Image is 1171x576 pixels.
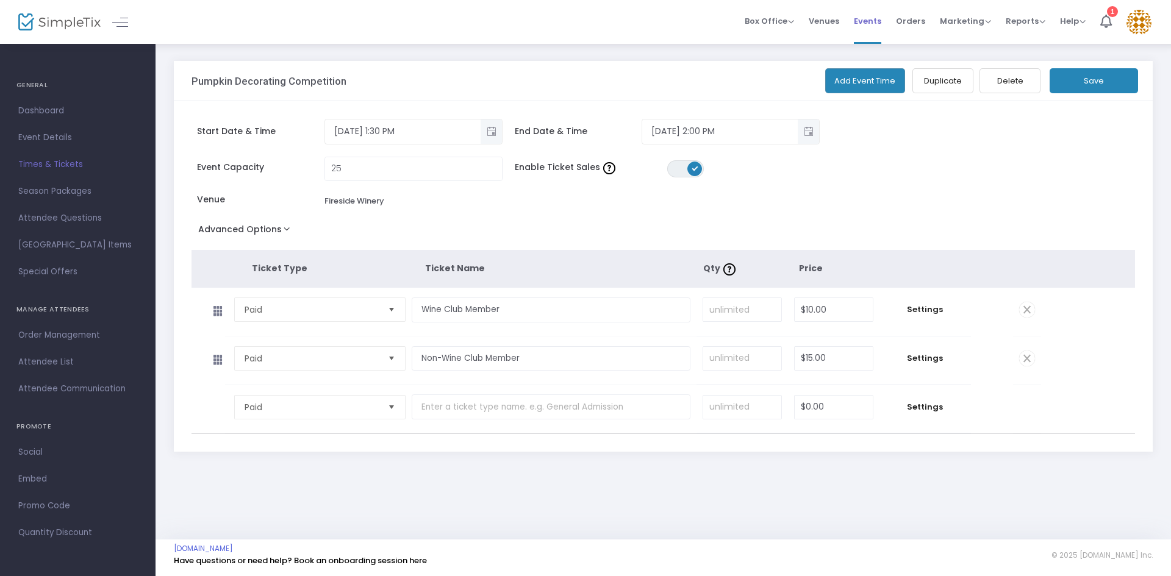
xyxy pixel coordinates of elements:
button: Select [383,298,400,321]
span: Social [18,444,137,460]
span: Events [854,5,881,37]
span: Event Details [18,130,137,146]
span: Event Capacity [197,161,324,174]
span: Settings [886,352,965,364]
span: Settings [886,304,965,316]
span: Venue [197,193,324,206]
span: Dashboard [18,103,137,119]
button: Advanced Options [192,221,302,243]
input: Select date & time [642,121,798,141]
span: Qty [703,262,739,274]
h4: PROMOTE [16,414,139,439]
input: unlimited [703,298,781,321]
button: Save [1050,68,1138,93]
input: unlimited [703,347,781,370]
span: Embed [18,471,137,487]
input: Price [795,347,873,370]
h4: MANAGE ATTENDEES [16,297,139,322]
span: Settings [886,401,965,413]
button: Select [383,396,400,419]
div: 1 [1107,6,1118,17]
button: Toggle popup [481,119,502,144]
span: Season Packages [18,183,137,199]
span: Help [1060,15,1086,27]
input: unlimited [703,396,781,419]
input: Enter a ticket type name. e.g. General Admission [412,346,690,371]
button: Add Event Time [825,68,906,93]
a: Have questions or need help? Book an onboarding session here [174,555,427,566]
span: Marketing [940,15,991,27]
span: Order Management [18,327,137,343]
span: © 2025 [DOMAIN_NAME] Inc. [1051,550,1153,560]
h4: GENERAL [16,73,139,98]
span: Times & Tickets [18,157,137,172]
span: Orders [896,5,925,37]
span: Paid [245,401,378,413]
span: ON [692,165,698,171]
span: Enable Ticket Sales [515,161,667,174]
img: question-mark [723,263,736,276]
button: Duplicate [912,68,973,93]
a: [DOMAIN_NAME] [174,544,233,553]
span: End Date & Time [515,125,642,138]
span: Paid [245,352,378,364]
span: Attendee Communication [18,381,137,397]
input: Select date & time [325,121,481,141]
h3: Pumpkin Decorating Competition [192,75,346,87]
span: Promo Code [18,498,137,514]
span: Reports [1006,15,1045,27]
span: Ticket Name [425,262,485,274]
span: Start Date & Time [197,125,324,138]
span: Price [799,262,823,274]
span: [GEOGRAPHIC_DATA] Items [18,237,137,253]
span: Quantity Discount [18,525,137,541]
button: Toggle popup [798,119,819,144]
img: question-mark [603,162,615,174]
input: Price [795,298,873,321]
input: Price [795,396,873,419]
span: Ticket Type [252,262,307,274]
button: Delete [979,68,1040,93]
span: Special Offers [18,264,137,280]
button: Select [383,347,400,370]
span: Venues [809,5,839,37]
span: Attendee List [18,354,137,370]
input: Enter a ticket type name. e.g. General Admission [412,297,690,322]
span: Attendee Questions [18,210,137,226]
span: Box Office [745,15,794,27]
div: Fireside Winery [324,195,384,207]
span: Paid [245,304,378,316]
input: Enter a ticket type name. e.g. General Admission [412,394,690,419]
